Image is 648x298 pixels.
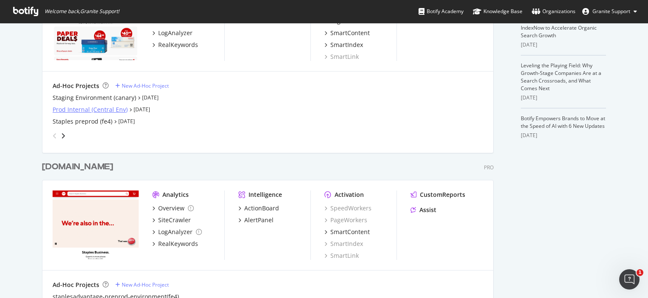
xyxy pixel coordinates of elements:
a: Leveling the Playing Field: Why Growth-Stage Companies Are at a Search Crossroads, and What Comes... [521,62,601,92]
div: LogAnalyzer [158,29,193,37]
a: SmartIndex [324,240,363,248]
div: angle-left [49,129,60,143]
div: Ad-Hoc Projects [53,281,99,289]
div: New Ad-Hoc Project [122,281,169,288]
a: Why Mid-Sized Brands Should Use IndexNow to Accelerate Organic Search Growth [521,17,602,39]
div: Ad-Hoc Projects [53,82,99,90]
a: SmartLink [324,251,359,260]
a: ActionBoard [238,204,279,212]
a: Prod Internal (Central Env) [53,105,128,114]
div: Analytics [162,190,189,199]
a: SpeedWorkers [324,204,371,212]
div: SmartContent [330,29,370,37]
button: Granite Support [575,5,644,18]
div: LogAnalyzer [158,228,193,236]
img: staplesadvantage.com [53,190,139,259]
div: [DATE] [521,94,606,102]
a: [DATE] [134,106,150,113]
div: Assist [419,206,436,214]
div: New Ad-Hoc Project [122,82,169,89]
a: New Ad-Hoc Project [115,281,169,288]
a: LogAnalyzer [152,29,193,37]
div: ActionBoard [244,204,279,212]
a: Assist [411,206,436,214]
span: Welcome back, Granite Support ! [45,8,119,15]
div: Botify Academy [419,7,464,16]
a: SiteCrawler [152,216,191,224]
a: PageWorkers [324,216,367,224]
a: New Ad-Hoc Project [115,82,169,89]
a: Overview [152,204,194,212]
a: CustomReports [411,190,465,199]
div: SmartContent [330,228,370,236]
a: RealKeywords [152,41,198,49]
a: RealKeywords [152,240,198,248]
iframe: Intercom live chat [619,269,640,290]
div: Intelligence [249,190,282,199]
a: SmartContent [324,228,370,236]
div: angle-right [60,132,66,140]
a: Staging Environment (canary) [53,94,136,102]
div: AlertPanel [244,216,274,224]
div: Pro [484,164,494,171]
span: 1 [637,269,643,276]
a: SmartIndex [324,41,363,49]
div: CustomReports [420,190,465,199]
div: RealKeywords [158,41,198,49]
a: [DATE] [142,94,159,101]
div: [DATE] [521,41,606,49]
div: Activation [335,190,364,199]
a: SmartContent [324,29,370,37]
a: Botify Empowers Brands to Move at the Speed of AI with 6 New Updates [521,115,605,130]
div: [DOMAIN_NAME] [42,161,113,173]
a: Staples preprod (fe4) [53,117,112,126]
div: Overview [158,204,184,212]
div: Knowledge Base [473,7,522,16]
div: [DATE] [521,132,606,139]
span: Granite Support [592,8,630,15]
a: AlertPanel [238,216,274,224]
a: SmartLink [324,52,359,61]
div: RealKeywords [158,240,198,248]
div: SmartIndex [330,41,363,49]
div: Organizations [532,7,575,16]
div: SiteCrawler [158,216,191,224]
a: LogAnalyzer [152,228,202,236]
a: [DOMAIN_NAME] [42,161,117,173]
a: [DATE] [118,118,135,125]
